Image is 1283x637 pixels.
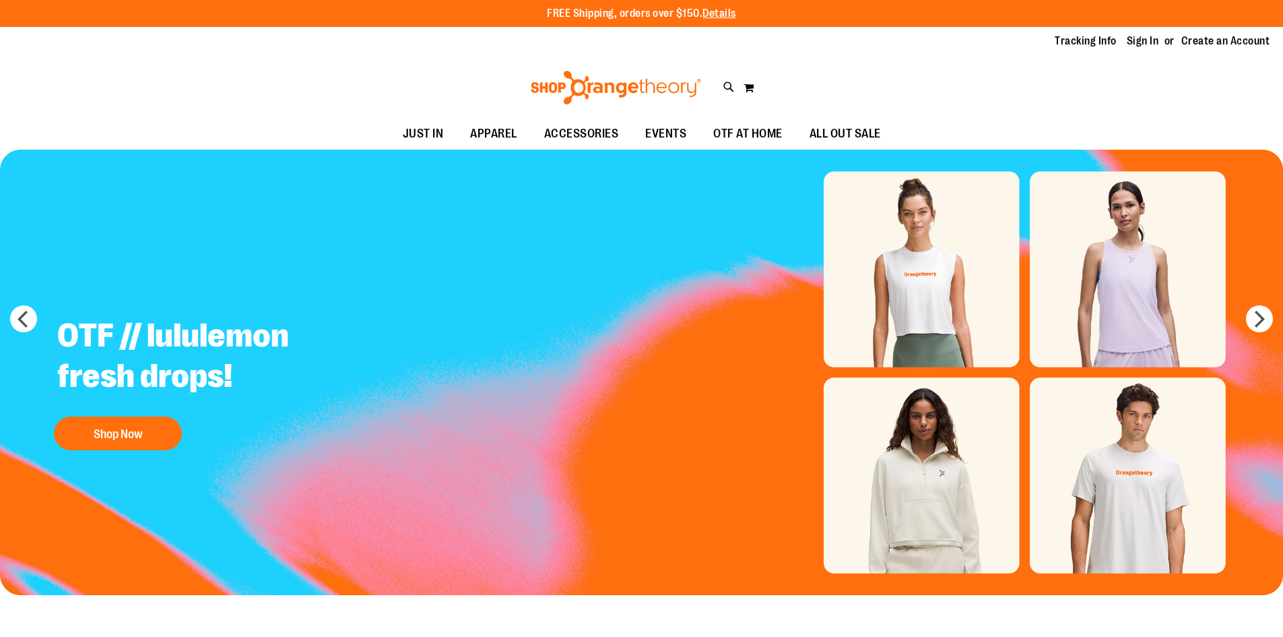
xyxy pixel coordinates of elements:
[47,305,382,457] a: OTF // lululemon fresh drops! Shop Now
[544,119,619,149] span: ACCESSORIES
[1246,305,1273,332] button: next
[403,119,444,149] span: JUST IN
[645,119,686,149] span: EVENTS
[54,417,182,450] button: Shop Now
[547,6,736,22] p: FREE Shipping, orders over $150.
[702,7,736,20] a: Details
[1055,34,1117,49] a: Tracking Info
[10,305,37,332] button: prev
[1181,34,1270,49] a: Create an Account
[1127,34,1159,49] a: Sign In
[810,119,881,149] span: ALL OUT SALE
[713,119,783,149] span: OTF AT HOME
[529,71,703,104] img: Shop Orangetheory
[470,119,517,149] span: APPAREL
[47,305,382,410] h2: OTF // lululemon fresh drops!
